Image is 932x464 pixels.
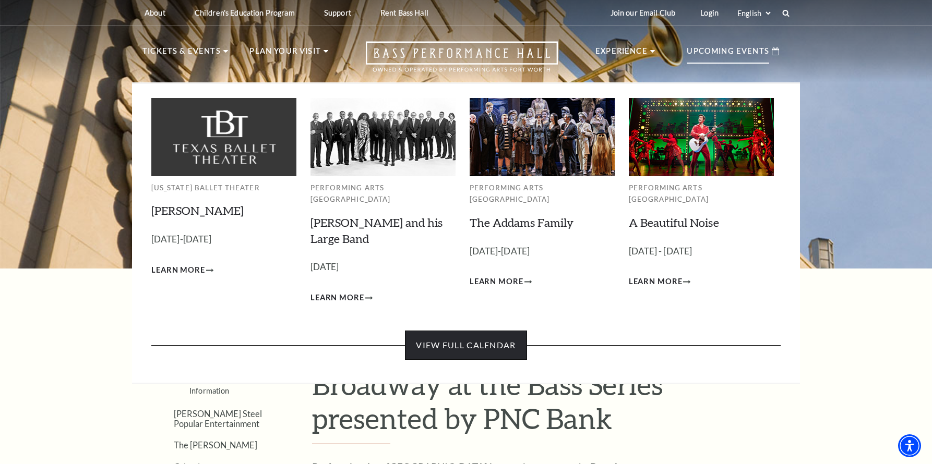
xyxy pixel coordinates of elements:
[687,45,769,64] p: Upcoming Events
[195,8,295,17] p: Children's Education Program
[310,291,364,304] span: Learn More
[151,182,296,194] p: [US_STATE] Ballet Theater
[380,8,428,17] p: Rent Bass Hall
[312,368,790,444] h1: Broadway at the Bass Series presented by PNC Bank
[629,244,774,259] p: [DATE] - [DATE]
[328,41,595,82] a: Open this option
[145,8,165,17] p: About
[174,440,257,450] a: The [PERSON_NAME]
[470,98,615,176] img: Performing Arts Fort Worth
[151,264,213,277] a: Learn More Peter Pan
[735,8,772,18] select: Select:
[310,182,456,205] p: Performing Arts [GEOGRAPHIC_DATA]
[470,275,523,288] span: Learn More
[898,434,921,457] div: Accessibility Menu
[142,45,221,64] p: Tickets & Events
[629,98,774,176] img: Performing Arts Fort Worth
[629,275,691,288] a: Learn More A Beautiful Noise
[310,98,456,176] img: Performing Arts Fort Worth
[310,260,456,275] p: [DATE]
[151,264,205,277] span: Learn More
[310,291,373,304] a: Learn More Lyle Lovett and his Large Band
[174,409,262,429] a: [PERSON_NAME] Steel Popular Entertainment
[151,232,296,247] p: [DATE]-[DATE]
[151,98,296,176] img: Texas Ballet Theater
[470,275,532,288] a: Learn More The Addams Family
[310,215,443,246] a: [PERSON_NAME] and his Large Band
[470,182,615,205] p: Performing Arts [GEOGRAPHIC_DATA]
[629,215,719,229] a: A Beautiful Noise
[324,8,351,17] p: Support
[249,45,321,64] p: Plan Your Visit
[595,45,648,64] p: Experience
[405,331,527,360] a: View Full Calendar
[151,203,244,217] a: [PERSON_NAME]
[470,244,615,259] p: [DATE]-[DATE]
[629,182,774,205] p: Performing Arts [GEOGRAPHIC_DATA]
[629,275,683,288] span: Learn More
[470,215,573,229] a: The Addams Family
